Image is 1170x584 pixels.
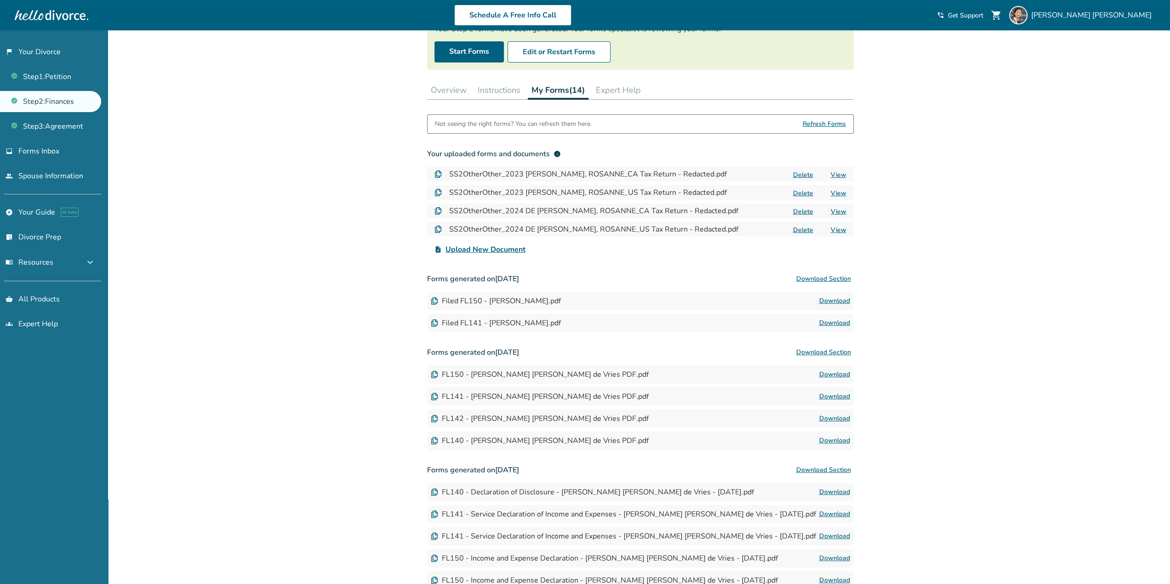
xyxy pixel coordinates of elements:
span: shopping_basket [6,295,13,303]
button: Overview [427,81,470,99]
span: Upload New Document [445,244,525,255]
h3: Forms generated on [DATE] [427,270,854,288]
button: Edit or Restart Forms [508,41,611,62]
a: View [831,207,846,216]
a: View [831,189,846,198]
div: FL140 - Declaration of Disclosure - [PERSON_NAME] [PERSON_NAME] de Vries - [DATE].pdf [431,487,754,497]
button: Delete [790,207,816,216]
span: [PERSON_NAME] [PERSON_NAME] [1031,10,1155,20]
button: Download Section [793,270,854,288]
div: FL141 - Service Declaration of Income and Expenses - [PERSON_NAME] [PERSON_NAME] de Vries - [DATE... [431,531,816,541]
img: Document [431,555,438,562]
button: Delete [790,170,816,180]
a: Download [819,553,850,564]
div: Not seeing the right forms? You can refresh them here. [435,115,592,133]
div: FL140 - [PERSON_NAME] [PERSON_NAME] de Vries PDF.pdf [431,436,649,446]
a: Download [819,318,850,329]
img: Document [431,437,438,444]
a: phone_in_talkGet Support [937,11,983,20]
div: Filed FL141 - [PERSON_NAME].pdf [431,318,561,328]
a: Download [819,509,850,520]
span: inbox [6,147,13,155]
a: View [831,226,846,234]
span: phone_in_talk [937,11,944,19]
button: My Forms(14) [528,81,588,100]
div: FL142 - [PERSON_NAME] [PERSON_NAME] de Vries PDF.pdf [431,414,649,424]
a: Schedule A Free Info Call [454,5,571,26]
span: shopping_cart [991,10,1002,21]
a: Download [819,531,850,542]
a: Download [819,435,850,446]
img: Document [431,393,438,400]
h4: SS2OtherOther_2024 DE [PERSON_NAME], ROSANNE_US Tax Return - Redacted.pdf [449,224,738,235]
a: Download [819,295,850,306]
span: Resources [6,257,53,267]
div: Your uploaded forms and documents [427,148,561,159]
h4: SS2OtherOther_2023 [PERSON_NAME], ROSANNE_US Tax Return - Redacted.pdf [449,187,727,198]
img: Document [431,510,438,518]
div: FL150 - Income and Expense Declaration - [PERSON_NAME] [PERSON_NAME] de Vries - [DATE].pdf [431,553,778,563]
img: Document [431,371,438,378]
span: people [6,172,13,180]
button: Download Section [793,343,854,362]
span: upload_file [434,246,442,253]
img: Document [431,415,438,422]
span: groups [6,320,13,328]
img: Document [434,189,442,196]
button: Instructions [474,81,524,99]
h3: Forms generated on [DATE] [427,343,854,362]
a: Download [819,391,850,402]
img: Document [431,533,438,540]
span: info [554,150,561,158]
img: Document [431,319,438,327]
button: Download Section [793,461,854,479]
div: FL150 - [PERSON_NAME] [PERSON_NAME] de Vries PDF.pdf [431,369,649,380]
span: Get Support [948,11,983,20]
img: Document [434,207,442,215]
span: list_alt_check [6,233,13,241]
a: Download [819,413,850,424]
a: Download [819,487,850,498]
button: Expert Help [592,81,645,99]
a: View [831,170,846,179]
span: Refresh Forms [803,115,846,133]
button: Delete [790,188,816,198]
span: expand_more [85,257,96,268]
h4: SS2OtherOther_2023 [PERSON_NAME], ROSANNE_CA Tax Return - Redacted.pdf [449,169,727,180]
img: Document [431,577,438,584]
img: Document [434,226,442,233]
div: FL141 - Service Declaration of Income and Expenses - [PERSON_NAME] [PERSON_NAME] de Vries - [DATE... [431,509,816,519]
a: Start Forms [434,41,504,62]
span: AI beta [61,208,79,217]
iframe: Chat Widget [1124,540,1170,584]
h3: Forms generated on [DATE] [427,461,854,479]
a: Download [819,369,850,380]
img: Document [434,170,442,178]
button: Delete [790,225,816,235]
span: menu_book [6,259,13,266]
span: Forms Inbox [18,146,59,156]
h4: SS2OtherOther_2024 DE [PERSON_NAME], ROSANNE_CA Tax Return - Redacted.pdf [449,205,738,216]
img: Ros de Vries [1009,6,1027,24]
img: Document [431,297,438,305]
span: flag_2 [6,48,13,56]
img: Document [431,488,438,496]
div: Filed FL150 - [PERSON_NAME].pdf [431,296,561,306]
div: FL141 - [PERSON_NAME] [PERSON_NAME] de Vries PDF.pdf [431,391,649,402]
span: explore [6,209,13,216]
